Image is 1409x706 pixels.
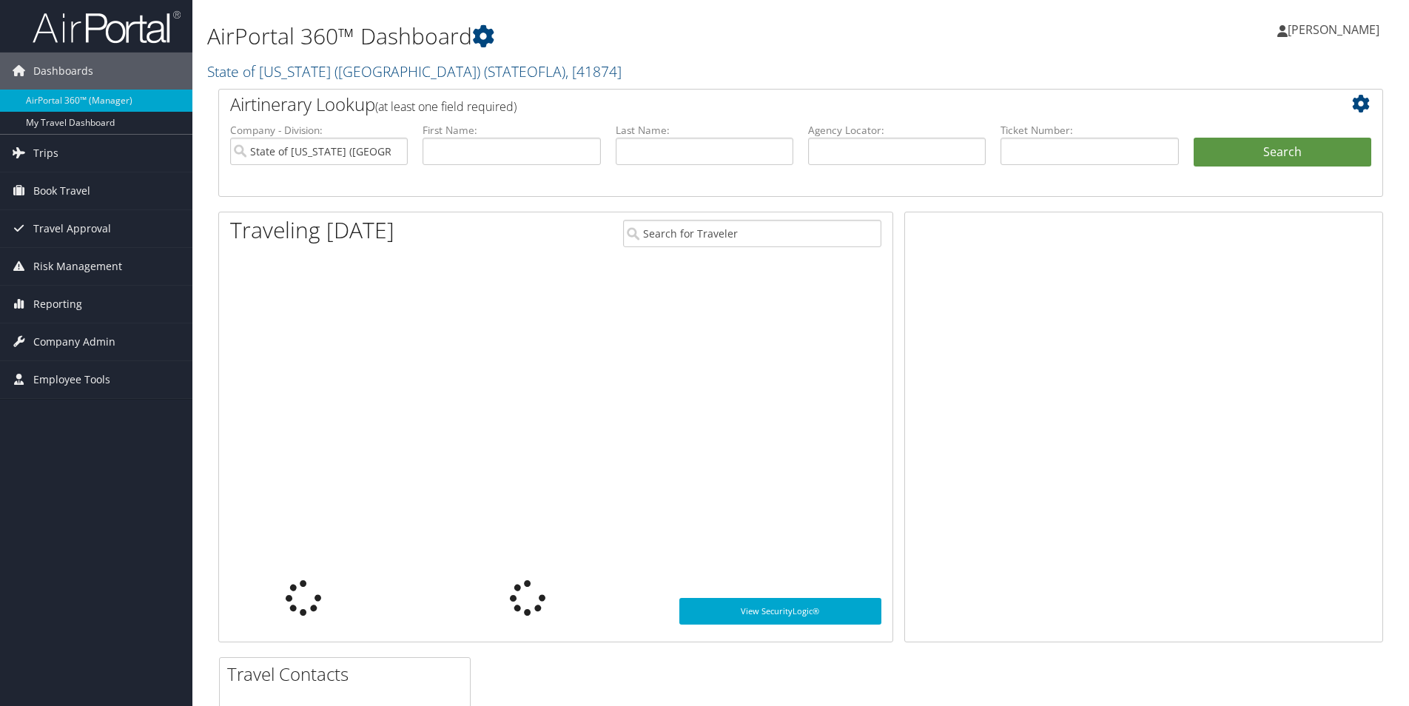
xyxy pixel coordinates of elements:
[423,123,600,138] label: First Name:
[33,361,110,398] span: Employee Tools
[616,123,793,138] label: Last Name:
[33,135,58,172] span: Trips
[207,21,998,52] h1: AirPortal 360™ Dashboard
[1194,138,1371,167] button: Search
[679,598,881,625] a: View SecurityLogic®
[230,215,394,246] h1: Traveling [DATE]
[230,123,408,138] label: Company - Division:
[207,61,622,81] a: State of [US_STATE] ([GEOGRAPHIC_DATA])
[1288,21,1379,38] span: [PERSON_NAME]
[230,92,1274,117] h2: Airtinerary Lookup
[484,61,565,81] span: ( STATEOFLA )
[1001,123,1178,138] label: Ticket Number:
[33,53,93,90] span: Dashboards
[1277,7,1394,52] a: [PERSON_NAME]
[33,286,82,323] span: Reporting
[227,662,470,687] h2: Travel Contacts
[33,248,122,285] span: Risk Management
[375,98,517,115] span: (at least one field required)
[623,220,881,247] input: Search for Traveler
[33,10,181,44] img: airportal-logo.png
[33,323,115,360] span: Company Admin
[565,61,622,81] span: , [ 41874 ]
[808,123,986,138] label: Agency Locator:
[33,210,111,247] span: Travel Approval
[33,172,90,209] span: Book Travel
